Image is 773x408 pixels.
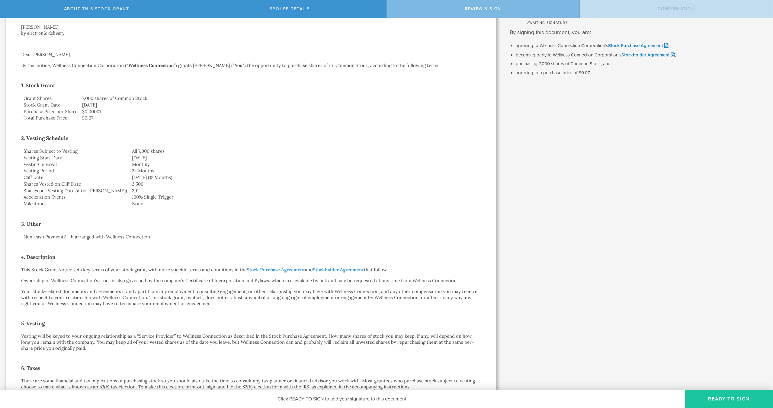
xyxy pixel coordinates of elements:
td: $0.07 [80,115,481,121]
span: Spouse Details [270,6,310,11]
h2: 2. Vesting Schedule [21,133,481,143]
td: [DATE] (12 Months) [130,174,481,181]
td: 291 [130,187,481,194]
td: Vesting Interval [21,161,130,168]
td: All 7,000 shares [130,148,481,155]
li: becoming party to Wellness Connection Corporation’s , [516,52,764,58]
td: Monthly [130,161,481,168]
button: Ready to Sign [685,390,773,408]
td: Stock Grant Date [21,102,80,108]
td: 3,500 [130,181,481,187]
td: Purchase Price per Share [21,108,80,115]
h2: 6. Taxes [21,363,481,373]
span: About this stock grant [64,6,129,11]
li: purchasing 7,000 shares of Common Stock, and [516,61,764,67]
td: [DATE] [130,155,481,161]
p: Vesting will be keyed to your ongoing relationship as a “Service Provider” to Wellness Connection... [21,333,481,351]
p: This Stock Grant Notice sets key terms of your stock grant, with more specific terms and conditio... [21,267,481,273]
span: Review & Sign [465,6,501,11]
td: None [130,200,481,207]
h2: 5. Vesting [21,319,481,328]
li: agreeing to a purchase price of $0.07 [516,70,764,76]
a: Stockholder Agreement [621,52,675,58]
a: Stock Purchase Agreement [608,43,668,48]
td: Shares per Vesting Date (after [PERSON_NAME]) [21,187,130,194]
i: by electronic delivery [21,30,65,36]
div: [PERSON_NAME] [21,24,481,30]
td: Grant Shares [21,95,80,102]
li: agreeing to Wellness Connection Corporation’s , [516,43,764,49]
p: Your stock-related documents and agreements stand apart from any employment, consulting engagemen... [21,288,481,307]
p: Dear [PERSON_NAME]: [21,52,481,58]
td: [DATE] [80,102,481,108]
strong: Wellness Connection [128,62,174,68]
a: Stock Purchase Agreement [247,267,305,273]
p: Ownership of Wellness Connection’s stock is also governed by the company’s Certificate of Incorpo... [21,278,481,284]
strong: You [235,62,242,68]
td: Cliff Date [21,174,130,181]
td: Shares Subject to Vesting [21,148,130,155]
td: Vesting Period [21,167,130,174]
td: Shares Vested on Cliff Date [21,181,130,187]
h2: 3. Other [21,219,481,229]
a: Stockholder Agreement [313,267,364,273]
h2: 1. Stock Grant [21,81,481,90]
td: Vesting Start Date [21,155,130,161]
h2: 4. Description [21,252,481,262]
td: Milestones [21,200,130,207]
span: Confirmation [658,6,695,11]
td: If arranged with Wellness Connection [68,234,481,240]
td: Non-cash Payment? [21,234,68,240]
span: Click READY TO SIGN to add your signature to this document. [277,396,408,402]
p: By this notice, Wellness Connection Corporation (“ ”) grants [PERSON_NAME] (“ “) the opportunity ... [21,62,481,69]
div: Awaiting signature [516,19,764,25]
td: 7,000 shares of Common Stock [80,95,481,102]
td: Acceleration Events [21,194,130,200]
p: By signing this document, you are: [510,28,764,37]
td: 24 Months [130,167,481,174]
td: Total Purchase Price [21,115,80,121]
p: There are some financial and tax implications of purchasing stock so you should also take the tim... [21,378,481,390]
td: $0.00001 [80,108,481,115]
td: 100% Single Trigger [130,194,481,200]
